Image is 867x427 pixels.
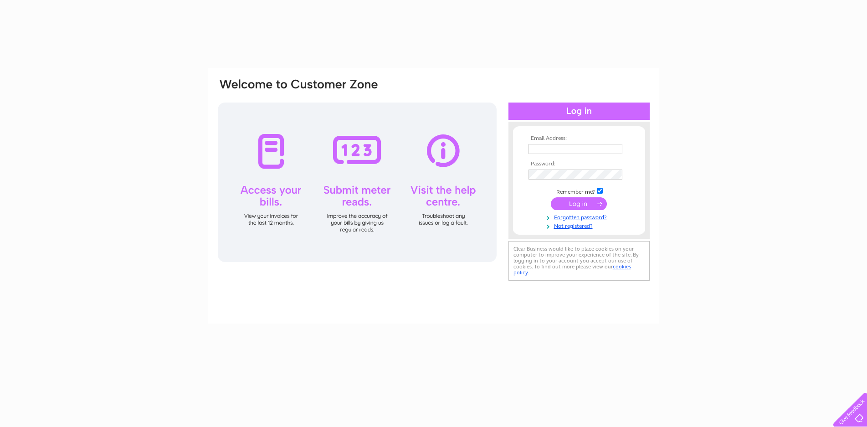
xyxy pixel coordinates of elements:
[508,241,650,281] div: Clear Business would like to place cookies on your computer to improve your experience of the sit...
[551,197,607,210] input: Submit
[526,135,632,142] th: Email Address:
[526,161,632,167] th: Password:
[528,221,632,230] a: Not registered?
[513,263,631,276] a: cookies policy
[526,186,632,195] td: Remember me?
[528,212,632,221] a: Forgotten password?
